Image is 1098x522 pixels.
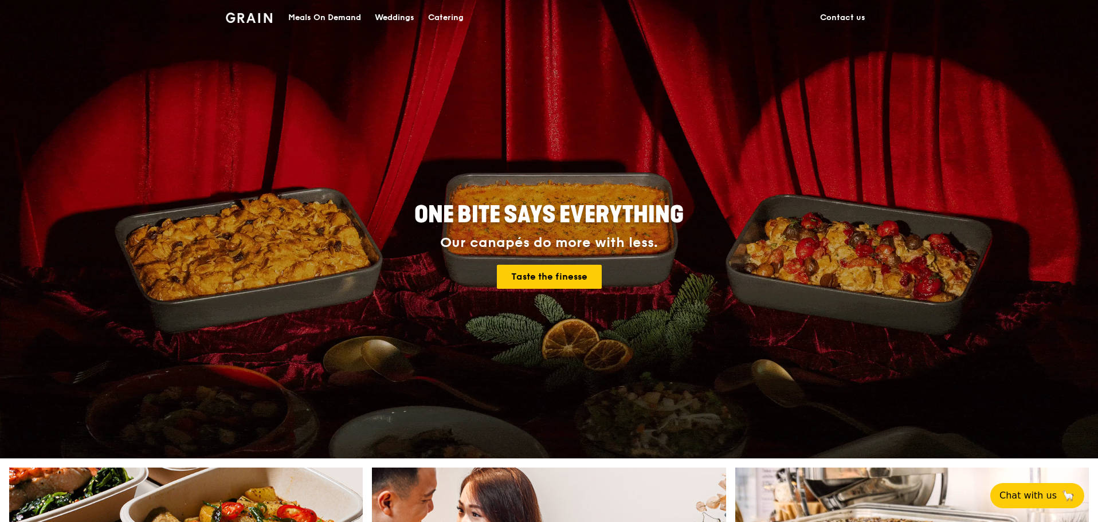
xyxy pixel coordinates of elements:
[375,1,414,35] div: Weddings
[428,1,464,35] div: Catering
[226,13,272,23] img: Grain
[368,1,421,35] a: Weddings
[343,235,755,251] div: Our canapés do more with less.
[990,483,1084,508] button: Chat with us🦙
[999,489,1057,503] span: Chat with us
[421,1,470,35] a: Catering
[288,1,361,35] div: Meals On Demand
[497,265,602,289] a: Taste the finesse
[813,1,872,35] a: Contact us
[414,201,684,229] span: ONE BITE SAYS EVERYTHING
[1061,489,1075,503] span: 🦙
